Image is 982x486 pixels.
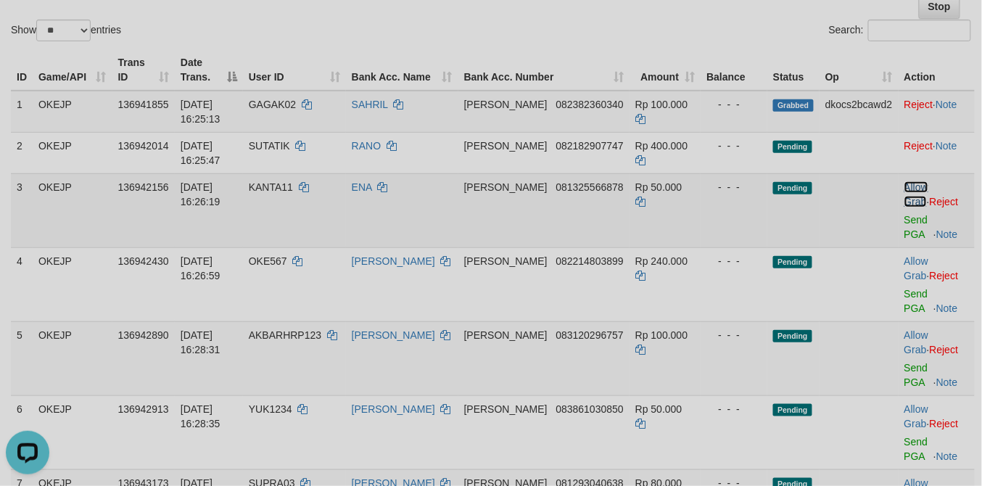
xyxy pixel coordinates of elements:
[181,255,220,281] span: [DATE] 16:26:59
[33,132,112,173] td: OKEJP
[249,99,296,110] span: GAGAK02
[904,214,928,240] a: Send PGA
[33,49,112,91] th: Game/API: activate to sort column ascending
[706,97,762,112] div: - - -
[899,321,975,395] td: ·
[904,362,928,388] a: Send PGA
[930,196,959,207] a: Reject
[11,91,33,133] td: 1
[181,403,220,429] span: [DATE] 16:28:35
[249,140,290,152] span: SUTATIK
[464,181,548,193] span: [PERSON_NAME]
[773,141,812,153] span: Pending
[706,139,762,153] div: - - -
[773,99,814,112] span: Grabbed
[904,181,928,207] a: Allow Grab
[899,132,975,173] td: ·
[936,228,958,240] a: Note
[899,247,975,321] td: ·
[33,173,112,247] td: OKEJP
[352,181,372,193] a: ENA
[352,329,435,341] a: [PERSON_NAME]
[899,49,975,91] th: Action
[904,403,930,429] span: ·
[464,255,548,267] span: [PERSON_NAME]
[904,436,928,462] a: Send PGA
[706,180,762,194] div: - - -
[352,140,381,152] a: RANO
[936,450,958,462] a: Note
[706,328,762,342] div: - - -
[11,20,121,41] label: Show entries
[767,49,820,91] th: Status
[36,20,91,41] select: Showentries
[33,321,112,395] td: OKEJP
[181,140,220,166] span: [DATE] 16:25:47
[11,49,33,91] th: ID
[556,403,624,415] span: Copy 083861030850 to clipboard
[904,255,930,281] span: ·
[346,49,458,91] th: Bank Acc. Name: activate to sort column ascending
[936,302,958,314] a: Note
[33,395,112,469] td: OKEJP
[904,140,933,152] a: Reject
[556,181,624,193] span: Copy 081325566878 to clipboard
[464,140,548,152] span: [PERSON_NAME]
[6,6,49,49] button: Open LiveChat chat widget
[118,255,169,267] span: 136942430
[773,182,812,194] span: Pending
[630,49,701,91] th: Amount: activate to sort column ascending
[930,418,959,429] a: Reject
[249,255,287,267] span: OKE567
[11,247,33,321] td: 4
[556,99,624,110] span: Copy 082382360340 to clipboard
[249,329,321,341] span: AKBARHRP123
[118,181,169,193] span: 136942156
[464,99,548,110] span: [PERSON_NAME]
[118,329,169,341] span: 136942890
[181,329,220,355] span: [DATE] 16:28:31
[936,99,957,110] a: Note
[556,329,624,341] span: Copy 083120296757 to clipboard
[930,270,959,281] a: Reject
[249,403,292,415] span: YUK1234
[868,20,971,41] input: Search:
[458,49,630,91] th: Bank Acc. Number: activate to sort column ascending
[904,403,928,429] a: Allow Grab
[701,49,767,91] th: Balance
[773,256,812,268] span: Pending
[706,402,762,416] div: - - -
[904,99,933,110] a: Reject
[118,140,169,152] span: 136942014
[249,181,293,193] span: KANTA11
[899,91,975,133] td: ·
[352,255,435,267] a: [PERSON_NAME]
[175,49,243,91] th: Date Trans.: activate to sort column descending
[829,20,971,41] label: Search:
[11,132,33,173] td: 2
[352,99,388,110] a: SAHRIL
[11,321,33,395] td: 5
[352,403,435,415] a: [PERSON_NAME]
[899,395,975,469] td: ·
[904,329,930,355] span: ·
[936,376,958,388] a: Note
[464,403,548,415] span: [PERSON_NAME]
[635,99,688,110] span: Rp 100.000
[11,395,33,469] td: 6
[181,181,220,207] span: [DATE] 16:26:19
[33,247,112,321] td: OKEJP
[899,173,975,247] td: ·
[904,288,928,314] a: Send PGA
[33,91,112,133] td: OKEJP
[464,329,548,341] span: [PERSON_NAME]
[556,255,624,267] span: Copy 082214803899 to clipboard
[556,140,624,152] span: Copy 082182907747 to clipboard
[118,403,169,415] span: 136942913
[904,329,928,355] a: Allow Grab
[773,404,812,416] span: Pending
[112,49,175,91] th: Trans ID: activate to sort column ascending
[706,254,762,268] div: - - -
[11,173,33,247] td: 3
[635,255,688,267] span: Rp 240.000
